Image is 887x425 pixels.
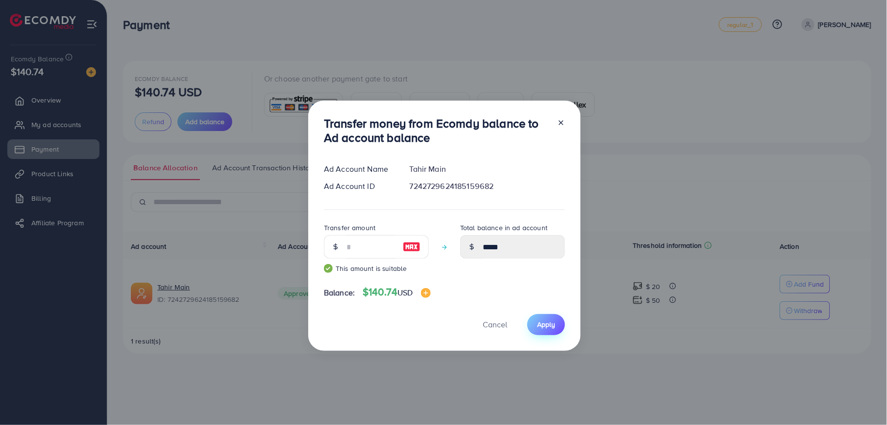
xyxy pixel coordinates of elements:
[324,287,355,298] span: Balance:
[403,241,420,253] img: image
[316,181,402,192] div: Ad Account ID
[324,223,375,233] label: Transfer amount
[527,314,565,335] button: Apply
[402,163,573,175] div: Tahir Main
[537,319,555,329] span: Apply
[460,223,547,233] label: Total balance in ad account
[397,287,413,298] span: USD
[421,288,431,298] img: image
[363,286,431,298] h4: $140.74
[324,264,429,273] small: This amount is suitable
[470,314,519,335] button: Cancel
[324,264,333,273] img: guide
[316,163,402,175] div: Ad Account Name
[483,319,507,330] span: Cancel
[324,116,549,145] h3: Transfer money from Ecomdy balance to Ad account balance
[402,181,573,192] div: 7242729624185159682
